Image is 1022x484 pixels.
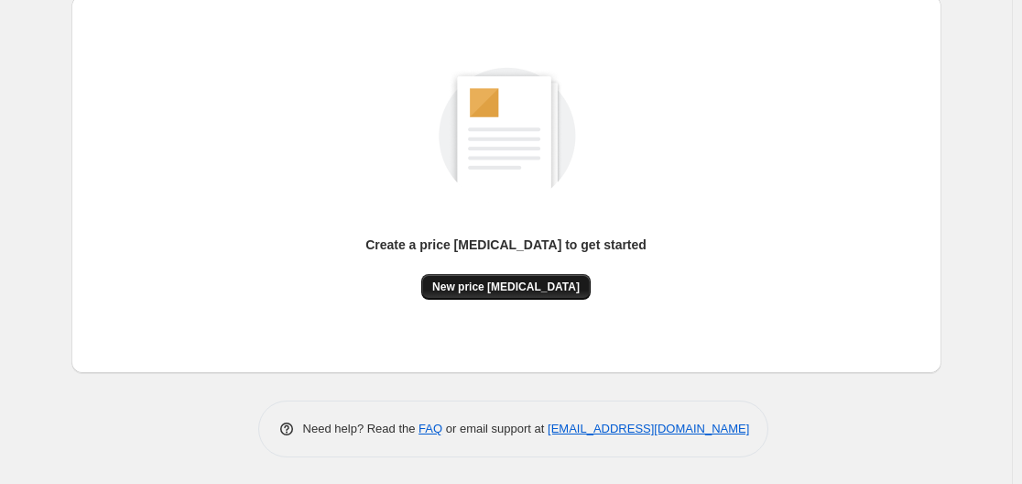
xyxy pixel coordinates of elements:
[365,236,647,254] p: Create a price [MEDICAL_DATA] to get started
[421,274,591,300] button: New price [MEDICAL_DATA]
[303,422,419,435] span: Need help? Read the
[432,280,580,294] span: New price [MEDICAL_DATA]
[548,422,749,435] a: [EMAIL_ADDRESS][DOMAIN_NAME]
[419,422,442,435] a: FAQ
[442,422,548,435] span: or email support at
